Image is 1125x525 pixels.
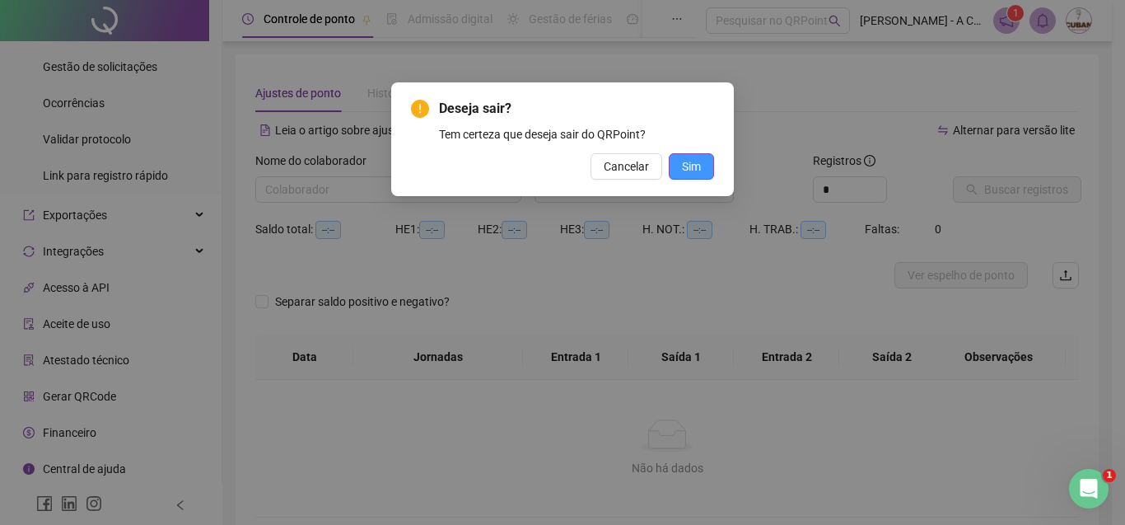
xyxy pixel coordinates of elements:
[1103,469,1116,482] span: 1
[669,153,714,180] button: Sim
[591,153,662,180] button: Cancelar
[439,125,714,143] div: Tem certeza que deseja sair do QRPoint?
[439,99,714,119] span: Deseja sair?
[411,100,429,118] span: exclamation-circle
[604,157,649,176] span: Cancelar
[682,157,701,176] span: Sim
[1069,469,1109,509] iframe: Intercom live chat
